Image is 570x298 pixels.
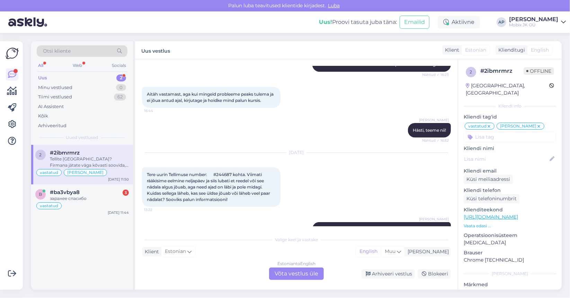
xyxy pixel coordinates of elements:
a: [URL][DOMAIN_NAME] [464,214,518,220]
div: AP [497,17,506,27]
span: Estonian [465,46,486,54]
p: Kliendi telefon [464,187,556,194]
div: Klienditugi [496,46,525,54]
div: Valige keel ja vastake [142,237,451,243]
span: #2ibmrmrz [50,150,80,156]
p: Kliendi nimi [464,145,556,152]
span: Nähtud ✓ 16:23 [422,72,449,77]
p: Märkmed [464,281,556,288]
div: 62 [114,94,126,100]
div: Blokeeri [418,269,451,279]
div: [DATE] [142,149,451,156]
div: # 2ibmrmrz [480,67,524,75]
div: [PERSON_NAME] [509,17,558,22]
input: Lisa tag [464,132,556,142]
button: Emailid [400,16,429,29]
span: Tere uurin Tellimuse number: #244687 kohta. Viimati rääkisime eelmine neljapäev ja siis lubati et... [147,172,271,202]
span: 2 [39,152,42,157]
b: Uus! [319,19,332,25]
span: 13:22 [144,207,170,212]
span: Otsi kliente [43,47,71,55]
div: Uus [38,74,47,81]
span: vastatud [40,170,58,175]
div: Tiimi vestlused [38,94,72,100]
div: Tellite [GEOGRAPHIC_DATA]? Firmana jätate väga kõvasti soovida, kuigi esinduspood ja koduleht väg... [50,156,129,168]
div: Kõik [38,113,48,120]
div: Web [72,61,84,70]
span: b [39,192,42,197]
div: [DATE] 11:44 [108,210,129,215]
span: 2 [470,69,472,74]
p: Vaata edasi ... [464,223,556,229]
span: [PERSON_NAME] [419,217,449,222]
div: AI Assistent [38,103,64,110]
span: [PERSON_NAME] [419,117,449,123]
span: Luba [326,2,342,9]
span: Hästi, teeme nii! [413,128,446,133]
p: Klienditeekond [464,206,556,213]
span: Uued vestlused [66,134,98,141]
span: Estonian [165,248,186,255]
span: Aitäh vastamast, aga kui mingeid probleeme peaks tulema ja ei jõua antud ajal, kirjutage ja hoidk... [147,91,275,103]
div: [GEOGRAPHIC_DATA], [GEOGRAPHIC_DATA] [466,82,549,97]
div: [PERSON_NAME] [464,271,556,277]
div: Arhiveeri vestlus [362,269,415,279]
div: [PERSON_NAME] [405,248,449,255]
span: 16:44 [144,108,170,113]
input: Lisa nimi [464,155,548,163]
div: Võta vestlus üle [269,268,324,280]
div: Estonian to English [277,261,315,267]
p: Operatsioonisüsteem [464,232,556,239]
div: заранее спасибо [50,195,129,202]
a: [PERSON_NAME]Mobix JK OÜ [509,17,566,28]
p: [MEDICAL_DATA] [464,239,556,246]
p: Brauser [464,249,556,256]
img: Askly Logo [6,47,19,60]
p: Kliendi tag'id [464,113,556,121]
div: Küsi telefoninumbrit [464,194,519,203]
div: Klient [442,46,459,54]
span: [PERSON_NAME] [67,170,104,175]
span: [PERSON_NAME] [500,124,536,128]
div: 0 [116,84,126,91]
span: vastatud [40,204,58,208]
div: Küsi meiliaadressi [464,175,513,184]
span: Muu [385,248,395,254]
div: Minu vestlused [38,84,72,91]
div: Mobix JK OÜ [509,22,558,28]
span: Offline [524,67,554,75]
div: Klient [142,248,159,255]
div: Proovi tasuta juba täna: [319,18,397,26]
div: All [37,61,45,70]
div: [DATE] 11:50 [108,177,129,182]
div: Arhiveeritud [38,122,66,129]
div: Socials [110,61,127,70]
div: 3 [123,190,129,196]
div: Kliendi info [464,103,556,109]
div: English [356,246,381,257]
span: English [531,46,549,54]
div: 2 [116,74,126,81]
span: Nähtud ✓ 16:52 [422,138,449,143]
p: Chrome [TECHNICAL_ID] [464,256,556,264]
span: #ba3vbya8 [50,189,80,195]
div: Aktiivne [438,16,480,28]
p: Kliendi email [464,167,556,175]
label: Uus vestlus [141,45,170,55]
span: vastatud [468,124,487,128]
